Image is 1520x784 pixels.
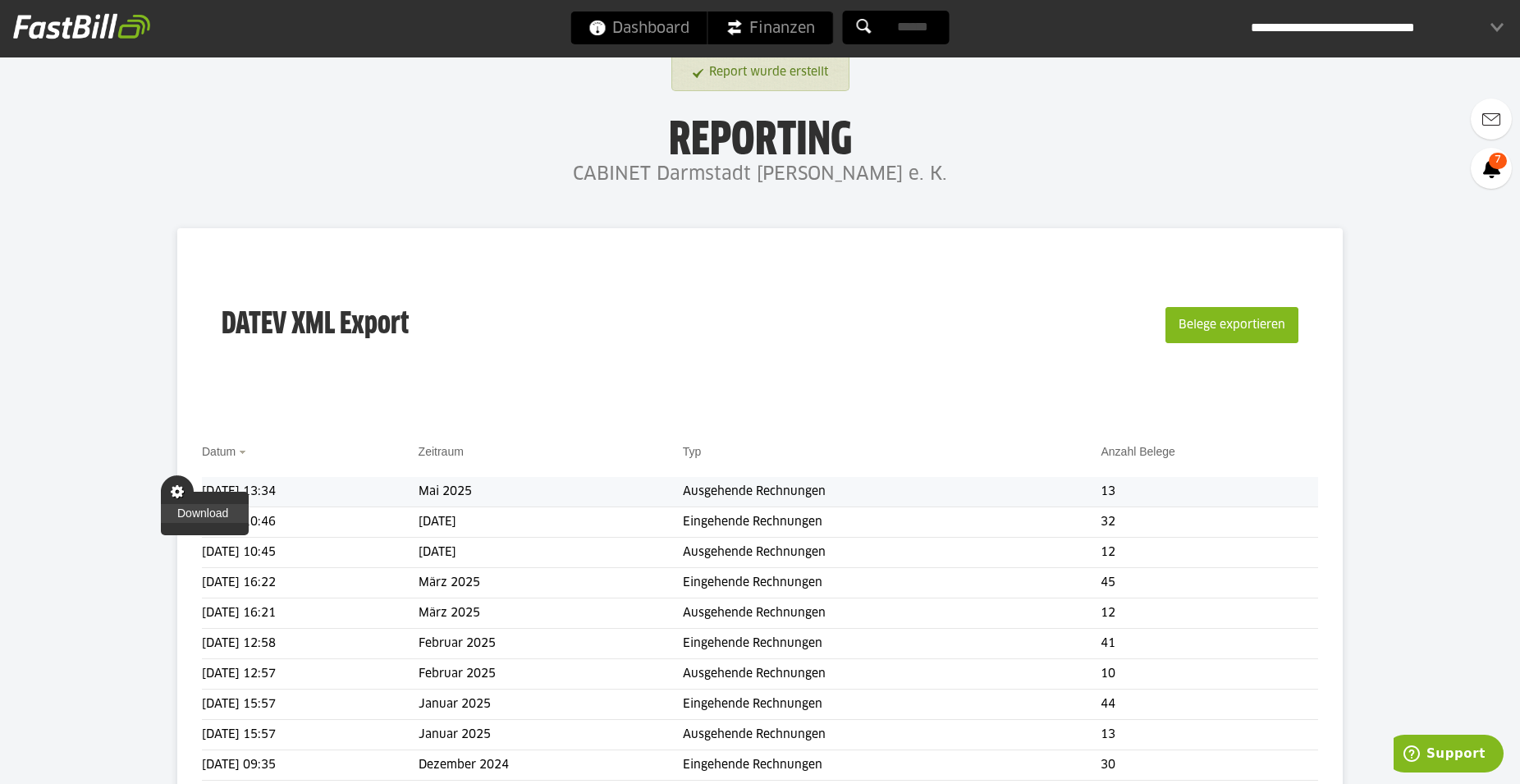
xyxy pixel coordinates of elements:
td: Eingehende Rechnungen [683,568,1101,598]
button: Belege exportieren [1165,307,1298,343]
td: [DATE] [419,538,683,568]
a: 7 [1471,148,1512,189]
td: Ausgehende Rechnungen [683,720,1101,750]
td: Januar 2025 [419,690,683,720]
a: Finanzen [708,11,833,44]
span: Dashboard [589,11,689,44]
h3: DATEV XML Export [222,273,409,378]
td: [DATE] 16:22 [202,568,419,598]
a: Anzahl Belege [1101,445,1174,458]
iframe: Öffnet ein Widget, in dem Sie weitere Informationen finden [1394,735,1504,776]
td: 32 [1101,507,1317,538]
td: 45 [1101,568,1317,598]
td: Mai 2025 [419,477,683,507]
td: Februar 2025 [419,629,683,659]
img: sort_desc.gif [239,451,250,454]
td: [DATE] 13:34 [202,477,419,507]
td: März 2025 [419,568,683,598]
td: Dezember 2024 [419,750,683,781]
a: Typ [683,445,702,458]
a: Zeitraum [419,445,464,458]
td: Ausgehende Rechnungen [683,538,1101,568]
td: Eingehende Rechnungen [683,750,1101,781]
span: 7 [1489,153,1507,169]
td: Ausgehende Rechnungen [683,598,1101,629]
h1: Reporting [164,116,1356,158]
td: [DATE] 15:57 [202,690,419,720]
td: 12 [1101,538,1317,568]
td: [DATE] 12:58 [202,629,419,659]
td: 10 [1101,659,1317,690]
td: [DATE] 09:35 [202,750,419,781]
td: 44 [1101,690,1317,720]
img: fastbill_logo_white.png [13,13,150,39]
td: [DATE] 16:21 [202,598,419,629]
td: [DATE] 10:45 [202,538,419,568]
td: [DATE] [419,507,683,538]
td: Eingehende Rechnungen [683,507,1101,538]
td: Eingehende Rechnungen [683,629,1101,659]
td: 13 [1101,720,1317,750]
td: 12 [1101,598,1317,629]
span: Finanzen [726,11,815,44]
td: Ausgehende Rechnungen [683,477,1101,507]
a: Download [161,504,249,523]
td: 30 [1101,750,1317,781]
td: [DATE] 15:57 [202,720,419,750]
a: Report wurde erstellt [693,57,828,88]
td: 41 [1101,629,1317,659]
td: Eingehende Rechnungen [683,690,1101,720]
td: Januar 2025 [419,720,683,750]
td: März 2025 [419,598,683,629]
td: 13 [1101,477,1317,507]
td: [DATE] 10:46 [202,507,419,538]
a: Datum [202,445,236,458]
td: Februar 2025 [419,659,683,690]
a: Dashboard [571,11,707,44]
td: [DATE] 12:57 [202,659,419,690]
td: Ausgehende Rechnungen [683,659,1101,690]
